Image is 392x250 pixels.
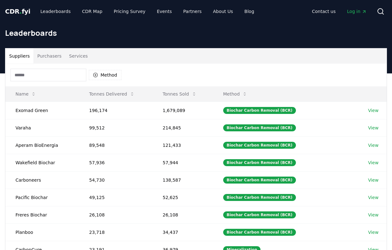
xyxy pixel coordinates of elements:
button: Name [10,88,41,100]
div: Biochar Carbon Removal (BCR) [223,124,296,131]
a: View [368,194,378,201]
div: Biochar Carbon Removal (BCR) [223,229,296,236]
td: Varaha [5,119,79,136]
td: Pacific Biochar [5,189,79,206]
td: 121,433 [153,136,213,154]
a: View [368,142,378,148]
td: 26,108 [153,206,213,223]
a: Pricing Survey [109,6,150,17]
div: Biochar Carbon Removal (BCR) [223,211,296,218]
td: Aperam BioEnergia [5,136,79,154]
a: CDR Map [77,6,107,17]
td: Freres Biochar [5,206,79,223]
td: 196,174 [79,102,152,119]
span: . [20,8,22,15]
a: Leaderboards [35,6,76,17]
button: Method [218,88,253,100]
span: Log in [347,8,367,15]
button: Tonnes Sold [158,88,202,100]
td: 34,437 [153,223,213,241]
td: 99,512 [79,119,152,136]
a: Events [152,6,177,17]
button: Purchasers [34,48,65,64]
nav: Main [307,6,372,17]
a: View [368,125,378,131]
a: View [368,107,378,114]
div: Biochar Carbon Removal (BCR) [223,159,296,166]
td: 214,845 [153,119,213,136]
td: 49,125 [79,189,152,206]
td: 26,108 [79,206,152,223]
div: Biochar Carbon Removal (BCR) [223,194,296,201]
div: Biochar Carbon Removal (BCR) [223,107,296,114]
div: Biochar Carbon Removal (BCR) [223,177,296,184]
td: 52,625 [153,189,213,206]
td: 54,730 [79,171,152,189]
td: Exomad Green [5,102,79,119]
button: Services [65,48,92,64]
td: Planboo [5,223,79,241]
td: 23,718 [79,223,152,241]
a: View [368,229,378,235]
td: 57,944 [153,154,213,171]
td: 89,548 [79,136,152,154]
a: Blog [239,6,259,17]
td: Wakefield Biochar [5,154,79,171]
a: View [368,212,378,218]
td: 138,587 [153,171,213,189]
button: Method [89,70,121,80]
h1: Leaderboards [5,28,387,38]
span: CDR fyi [5,8,30,15]
button: Suppliers [5,48,34,64]
div: Biochar Carbon Removal (BCR) [223,142,296,149]
nav: Main [35,6,259,17]
a: About Us [208,6,238,17]
td: 1,679,089 [153,102,213,119]
a: View [368,177,378,183]
td: 57,936 [79,154,152,171]
a: Partners [178,6,207,17]
a: View [368,159,378,166]
a: Log in [342,6,372,17]
a: CDR.fyi [5,7,30,16]
td: Carboneers [5,171,79,189]
a: Contact us [307,6,341,17]
button: Tonnes Delivered [84,88,140,100]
